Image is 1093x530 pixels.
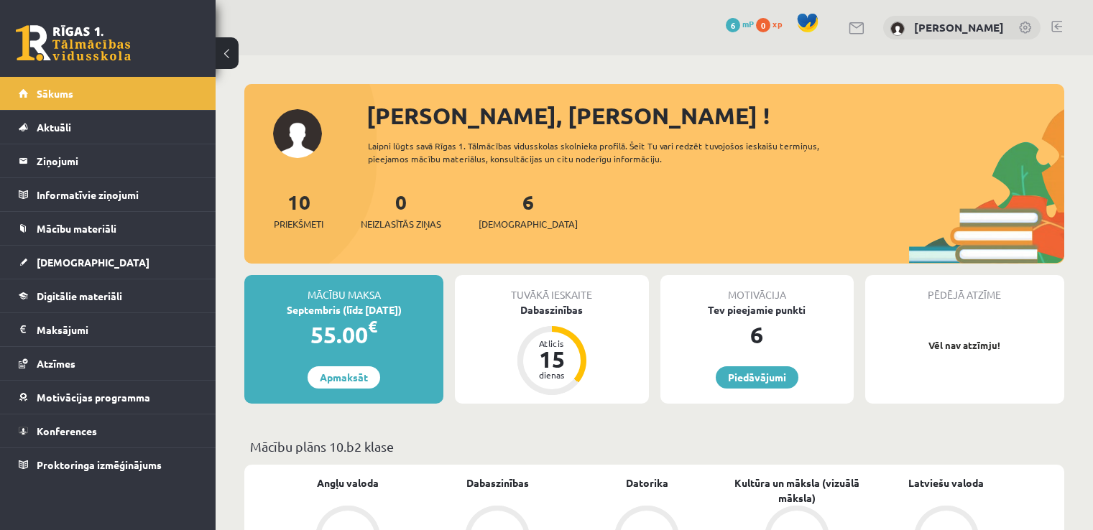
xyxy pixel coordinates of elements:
[742,18,754,29] span: mP
[530,348,573,371] div: 15
[274,189,323,231] a: 10Priekšmeti
[455,275,648,302] div: Tuvākā ieskaite
[890,22,905,36] img: Artūrs Reinis Valters
[37,458,162,471] span: Proktoringa izmēģinājums
[361,189,441,231] a: 0Neizlasītās ziņas
[366,98,1064,133] div: [PERSON_NAME], [PERSON_NAME] !
[908,475,984,491] a: Latviešu valoda
[19,111,198,144] a: Aktuāli
[726,18,754,29] a: 6 mP
[865,275,1064,302] div: Pēdējā atzīme
[479,189,578,231] a: 6[DEMOGRAPHIC_DATA]
[244,275,443,302] div: Mācību maksa
[361,217,441,231] span: Neizlasītās ziņas
[19,178,198,211] a: Informatīvie ziņojumi
[19,246,198,279] a: [DEMOGRAPHIC_DATA]
[626,475,668,491] a: Datorika
[455,302,648,317] div: Dabaszinības
[244,317,443,352] div: 55.00
[19,313,198,346] a: Maksājumi
[250,437,1059,456] p: Mācību plāns 10.b2 klase
[37,178,198,211] legend: Informatīvie ziņojumi
[368,139,860,165] div: Laipni lūgts savā Rīgas 1. Tālmācības vidusskolas skolnieka profilā. Šeit Tu vari redzēt tuvojošo...
[756,18,789,29] a: 0 xp
[19,347,198,380] a: Atzīmes
[37,424,97,437] span: Konferences
[317,475,379,491] a: Angļu valoda
[37,357,75,370] span: Atzīmes
[660,302,854,317] div: Tev pieejamie punkti
[19,414,198,447] a: Konferences
[274,217,323,231] span: Priekšmeti
[19,77,198,110] a: Sākums
[773,18,782,29] span: xp
[466,475,529,491] a: Dabaszinības
[37,391,150,404] span: Motivācijas programma
[530,339,573,348] div: Atlicis
[19,144,198,177] a: Ziņojumi
[16,25,131,61] a: Rīgas 1. Tālmācības vidusskola
[455,302,648,397] a: Dabaszinības Atlicis 15 dienas
[660,275,854,302] div: Motivācija
[19,279,198,312] a: Digitālie materiāli
[368,316,377,337] span: €
[308,366,380,389] a: Apmaksāt
[726,18,740,32] span: 6
[37,87,73,100] span: Sākums
[716,366,798,389] a: Piedāvājumi
[756,18,770,32] span: 0
[872,338,1057,353] p: Vēl nav atzīmju!
[37,313,198,346] legend: Maksājumi
[479,217,578,231] span: [DEMOGRAPHIC_DATA]
[722,475,872,506] a: Kultūra un māksla (vizuālā māksla)
[37,289,122,302] span: Digitālie materiāli
[19,212,198,245] a: Mācību materiāli
[37,256,149,269] span: [DEMOGRAPHIC_DATA]
[244,302,443,317] div: Septembris (līdz [DATE])
[37,222,116,235] span: Mācību materiāli
[37,121,71,134] span: Aktuāli
[530,371,573,379] div: dienas
[660,317,854,352] div: 6
[19,448,198,481] a: Proktoringa izmēģinājums
[37,144,198,177] legend: Ziņojumi
[914,20,1004,34] a: [PERSON_NAME]
[19,381,198,414] a: Motivācijas programma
